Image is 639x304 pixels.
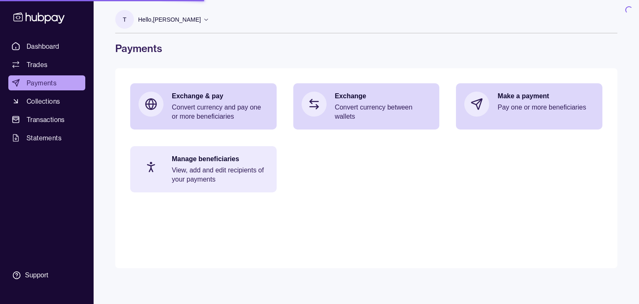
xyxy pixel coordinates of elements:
p: Exchange [335,92,431,101]
p: Pay one or more beneficiaries [498,103,594,112]
a: Manage beneficiariesView, add and edit recipients of your payments [130,146,277,192]
p: Hello, [PERSON_NAME] [138,15,201,24]
a: Statements [8,130,85,145]
a: Payments [8,75,85,90]
p: Make a payment [498,92,594,101]
a: Trades [8,57,85,72]
p: Convert currency between wallets [335,103,431,121]
span: Dashboard [27,41,59,51]
a: ExchangeConvert currency between wallets [293,83,440,130]
span: Collections [27,96,60,106]
a: Dashboard [8,39,85,54]
a: Transactions [8,112,85,127]
span: Payments [27,78,57,88]
p: T [123,15,126,24]
span: Trades [27,60,47,70]
h1: Payments [115,42,617,55]
div: Support [25,271,48,280]
p: View, add and edit recipients of your payments [172,166,268,184]
a: Collections [8,94,85,109]
a: Make a paymentPay one or more beneficiaries [456,83,602,125]
span: Transactions [27,115,65,125]
p: Manage beneficiaries [172,154,268,164]
a: Exchange & payConvert currency and pay one or more beneficiaries [130,83,277,130]
span: Statements [27,133,62,143]
a: Support [8,267,85,284]
p: Exchange & pay [172,92,268,101]
p: Convert currency and pay one or more beneficiaries [172,103,268,121]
